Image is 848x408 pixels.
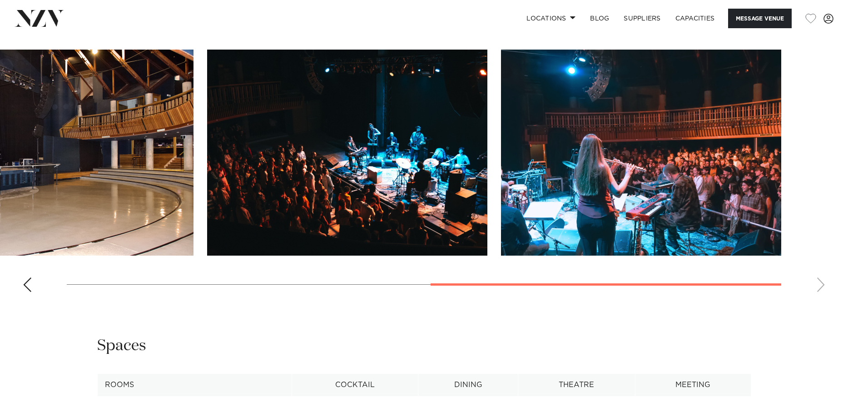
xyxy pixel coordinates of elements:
a: BLOG [583,9,616,28]
th: Rooms [97,374,292,396]
button: Message Venue [728,9,792,28]
a: SUPPLIERS [616,9,668,28]
th: Cocktail [292,374,418,396]
img: nzv-logo.png [15,10,64,26]
th: Theatre [518,374,635,396]
th: Meeting [635,374,751,396]
swiper-slide: 4 / 5 [207,50,487,256]
swiper-slide: 5 / 5 [501,50,781,256]
a: Locations [519,9,583,28]
a: Capacities [668,9,722,28]
h2: Spaces [97,336,146,356]
th: Dining [418,374,518,396]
